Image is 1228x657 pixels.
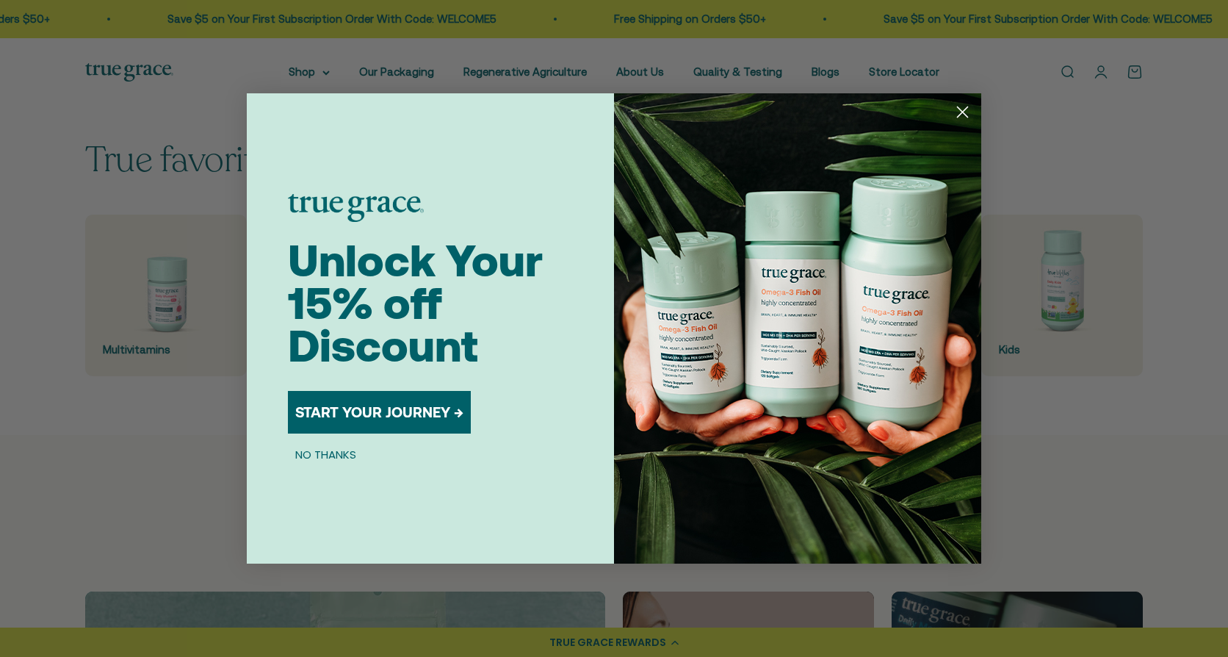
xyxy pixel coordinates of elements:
img: logo placeholder [288,194,424,222]
button: NO THANKS [288,445,364,463]
span: Unlock Your 15% off Discount [288,235,543,371]
button: Close dialog [950,99,975,125]
button: START YOUR JOURNEY → [288,391,471,434]
img: 098727d5-50f8-4f9b-9554-844bb8da1403.jpeg [614,93,981,564]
